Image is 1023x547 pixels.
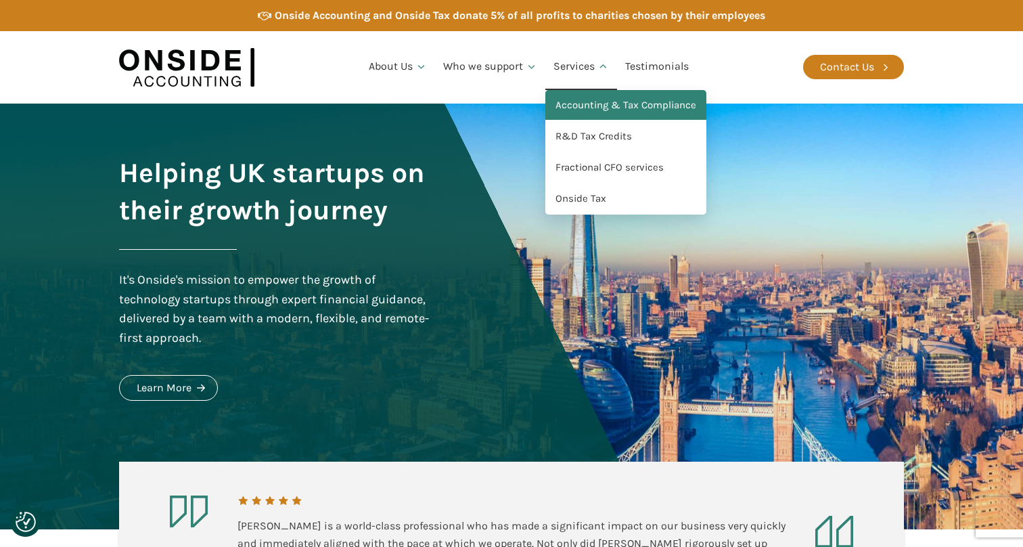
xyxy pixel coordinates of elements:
img: Revisit consent button [16,512,36,532]
button: Consent Preferences [16,512,36,532]
a: Fractional CFO services [545,152,706,183]
a: Services [545,44,617,90]
a: Onside Tax [545,183,706,215]
div: Learn More [137,379,191,397]
h1: Helping UK startups on their growth journey [119,154,433,229]
a: Testimonials [617,44,697,90]
div: It's Onside's mission to empower the growth of technology startups through expert financial guida... [119,270,433,348]
img: Onside Accounting [119,41,254,93]
a: Contact Us [803,55,904,79]
div: Onside Accounting and Onside Tax donate 5% of all profits to charities chosen by their employees [275,7,765,24]
a: Accounting & Tax Compliance [545,90,706,121]
a: About Us [361,44,435,90]
div: Contact Us [820,58,874,76]
a: R&D Tax Credits [545,121,706,152]
a: Learn More [119,375,218,401]
a: Who we support [435,44,545,90]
